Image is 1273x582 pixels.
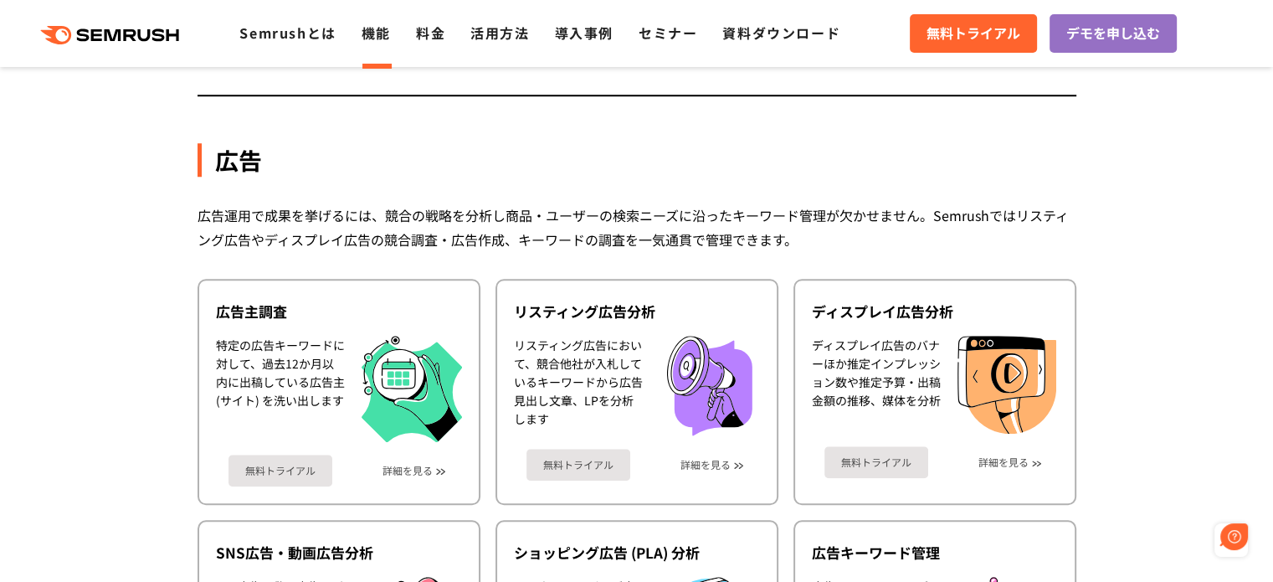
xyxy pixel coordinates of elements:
[910,14,1037,53] a: 無料トライアル
[660,336,760,436] img: リスティング広告分析
[362,23,391,43] a: 機能
[812,336,941,435] div: ディスプレイ広告のバナーほか推定インプレッション数や推定予算・出稿金額の推移、媒体を分析
[722,23,840,43] a: 資料ダウンロード
[927,23,1020,44] span: 無料トライアル
[1050,14,1177,53] a: デモを申し込む
[978,456,1029,468] a: 詳細を見る
[514,543,760,563] div: ショッピング広告 (PLA) 分析
[812,301,1058,322] div: ディスプレイ広告分析
[228,455,332,487] a: 無料トライアル
[514,336,643,436] div: リスティング広告において、競合他社が入札しているキーワードから広告見出し文章、LPを分析します
[362,336,462,442] img: 広告主調査
[470,23,529,43] a: 活用方法
[812,543,1058,563] div: 広告キーワード管理
[526,449,630,481] a: 無料トライアル
[555,23,613,43] a: 導入事例
[198,203,1076,252] div: 広告運用で成果を挙げるには、競合の戦略を分析し商品・ユーザーの検索ニーズに沿ったキーワード管理が欠かせません。Semrushではリスティング広告やディスプレイ広告の競合調査・広告作成、キーワード...
[680,459,731,471] a: 詳細を見る
[514,301,760,322] div: リスティング広告分析
[1124,517,1255,564] iframe: Help widget launcher
[1066,23,1160,44] span: デモを申し込む
[957,336,1056,435] img: ディスプレイ広告分析
[216,336,345,442] div: 特定の広告キーワードに対して、過去12か月以内に出稿している広告主 (サイト) を洗い出します
[216,543,462,563] div: SNS広告・動画広告分析
[216,301,462,322] div: 広告主調査
[198,143,1076,177] div: 広告
[239,23,336,43] a: Semrushとは
[824,446,928,478] a: 無料トライアル
[416,23,445,43] a: 料金
[382,465,433,476] a: 詳細を見る
[639,23,697,43] a: セミナー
